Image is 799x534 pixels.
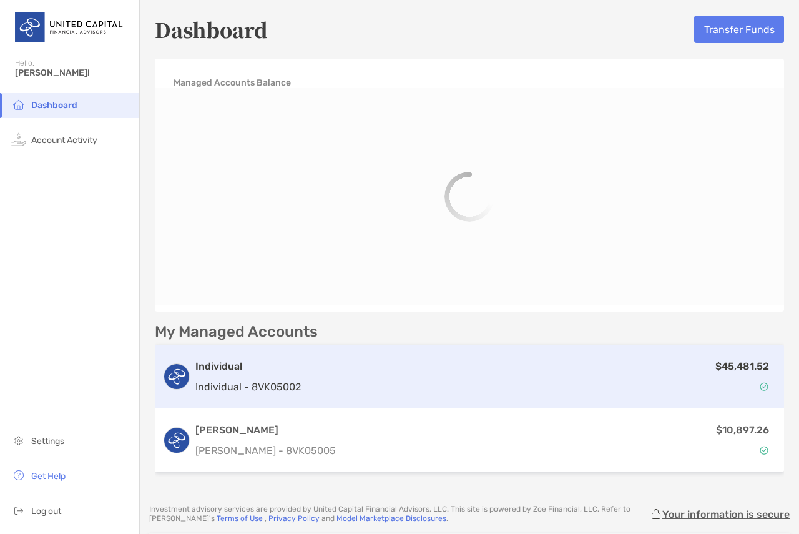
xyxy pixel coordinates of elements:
[336,514,446,523] a: Model Marketplace Disclosures
[694,16,784,43] button: Transfer Funds
[155,324,318,340] p: My Managed Accounts
[31,100,77,111] span: Dashboard
[11,468,26,483] img: get-help icon
[164,364,189,389] img: logo account
[149,505,650,523] p: Investment advisory services are provided by United Capital Financial Advisors, LLC . This site i...
[31,471,66,482] span: Get Help
[11,503,26,518] img: logout icon
[195,443,336,458] p: [PERSON_NAME] - 8VK05005
[195,359,301,374] h3: Individual
[11,132,26,147] img: activity icon
[662,508,790,520] p: Your information is secure
[268,514,320,523] a: Privacy Policy
[195,423,336,438] h3: [PERSON_NAME]
[716,422,769,438] p: $10,897.26
[174,77,291,88] h4: Managed Accounts Balance
[15,5,124,50] img: United Capital Logo
[217,514,263,523] a: Terms of Use
[164,428,189,453] img: logo account
[760,446,768,455] img: Account Status icon
[31,436,64,447] span: Settings
[760,382,768,391] img: Account Status icon
[31,506,61,517] span: Log out
[15,67,132,78] span: [PERSON_NAME]!
[11,97,26,112] img: household icon
[11,433,26,448] img: settings icon
[31,135,97,146] span: Account Activity
[155,15,268,44] h5: Dashboard
[195,379,301,395] p: Individual - 8VK05002
[715,358,769,374] p: $45,481.52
